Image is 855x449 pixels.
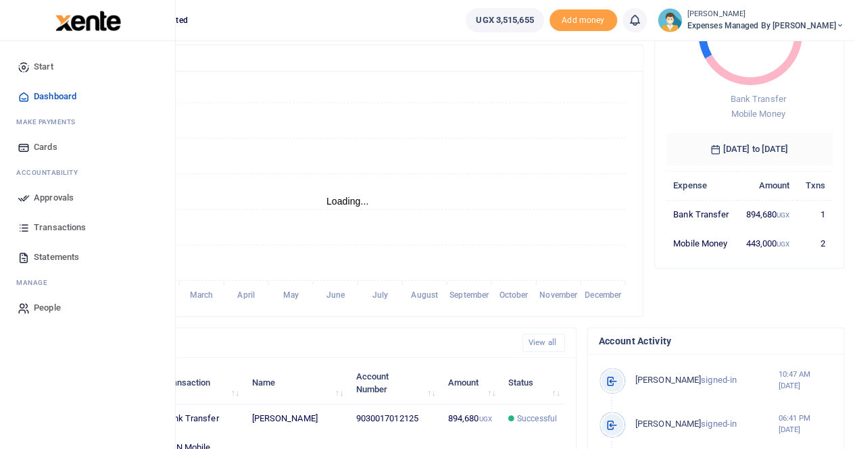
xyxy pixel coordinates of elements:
th: Txns [797,171,833,200]
td: 1 [797,200,833,229]
th: Name: activate to sort column ascending [244,362,348,404]
span: UGX 3,515,655 [476,14,533,27]
h4: Recent Transactions [63,336,512,350]
span: [PERSON_NAME] [635,375,701,385]
small: UGX [777,240,789,248]
a: People [11,293,164,323]
span: Mobile Money [731,109,785,119]
text: Loading... [326,196,369,207]
td: 894,680 [737,200,798,229]
th: Amount [737,171,798,200]
li: M [11,272,164,293]
p: signed-in [635,373,779,388]
td: Bank Transfer [155,404,244,433]
a: Cards [11,132,164,162]
td: 2 [797,229,833,257]
td: [PERSON_NAME] [244,404,348,433]
li: Wallet ballance [460,8,549,32]
a: View all [522,334,565,352]
small: UGX [479,415,491,423]
th: Expense [666,171,737,200]
tspan: September [449,290,489,300]
small: 10:47 AM [DATE] [778,369,833,392]
span: Statements [34,250,79,264]
h4: Account Activity [599,334,833,348]
li: Ac [11,162,164,183]
img: logo-large [55,11,121,31]
tspan: November [539,290,578,300]
span: Expenses Managed by [PERSON_NAME] [687,20,844,32]
tspan: October [499,290,529,300]
tspan: August [411,290,438,300]
a: profile-user [PERSON_NAME] Expenses Managed by [PERSON_NAME] [658,8,844,32]
span: Approvals [34,191,74,205]
a: Statements [11,242,164,272]
h4: Transactions Overview [63,51,632,65]
th: Transaction: activate to sort column ascending [155,362,244,404]
li: M [11,111,164,132]
th: Amount: activate to sort column ascending [440,362,500,404]
td: 894,680 [440,404,500,433]
small: UGX [777,211,789,219]
td: Mobile Money [666,229,737,257]
small: [PERSON_NAME] [687,9,844,20]
span: anage [23,278,48,288]
th: Status: activate to sort column ascending [501,362,565,404]
td: 9030017012125 [348,404,440,433]
td: Bank Transfer [666,200,737,229]
a: Dashboard [11,82,164,111]
tspan: June [326,290,345,300]
span: Start [34,60,53,74]
a: UGX 3,515,655 [466,8,543,32]
span: [PERSON_NAME] [635,419,701,429]
tspan: May [283,290,298,300]
span: Cards [34,140,57,154]
a: Transactions [11,213,164,242]
h6: [DATE] to [DATE] [666,133,833,165]
tspan: April [237,290,255,300]
span: ake Payments [23,117,76,127]
td: 443,000 [737,229,798,257]
a: Approvals [11,183,164,213]
a: logo-small logo-large logo-large [54,15,121,25]
th: Account Number: activate to sort column ascending [348,362,440,404]
span: People [34,301,61,315]
span: countability [26,167,78,178]
span: Bank Transfer [730,94,785,104]
p: signed-in [635,417,779,431]
tspan: March [190,290,214,300]
a: Start [11,52,164,82]
a: Add money [549,14,617,24]
small: 06:41 PM [DATE] [778,413,833,435]
img: profile-user [658,8,682,32]
span: Successful [517,413,557,425]
tspan: December [585,290,622,300]
span: Add money [549,9,617,32]
tspan: July [372,290,387,300]
li: Toup your wallet [549,9,617,32]
span: Transactions [34,221,86,234]
span: Dashboard [34,90,76,103]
